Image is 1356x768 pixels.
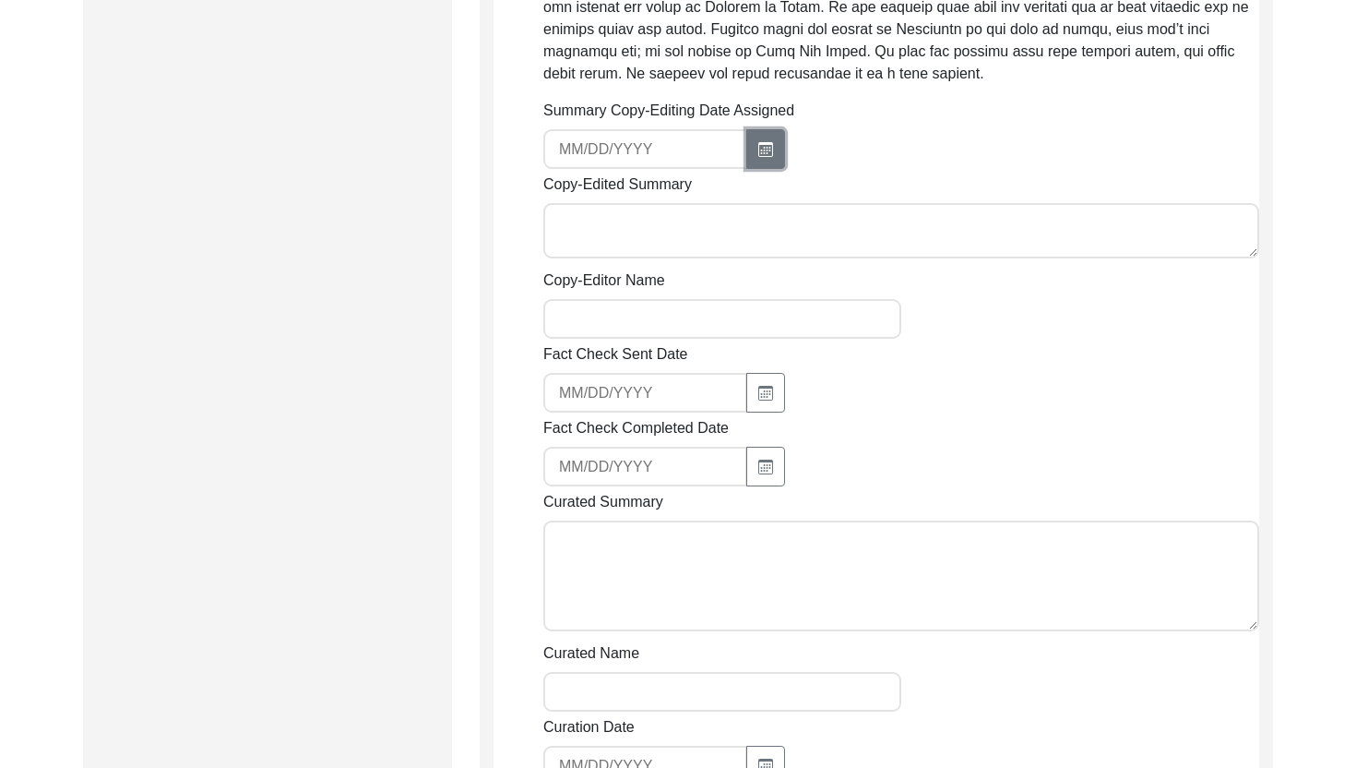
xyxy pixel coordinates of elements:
label: Fact Check Sent Date [543,343,688,366]
input: MM/DD/YYYY [543,373,747,413]
label: Curated Name [543,642,639,665]
input: MM/DD/YYYY [543,447,747,486]
label: Fact Check Completed Date [543,417,729,439]
label: Curated Summary [543,491,663,513]
label: Summary Copy-Editing Date Assigned [543,100,794,122]
label: Copy-Edited Summary [543,174,692,196]
input: MM/DD/YYYY [543,129,747,169]
label: Copy-Editor Name [543,270,665,292]
label: Curation Date [543,716,635,738]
